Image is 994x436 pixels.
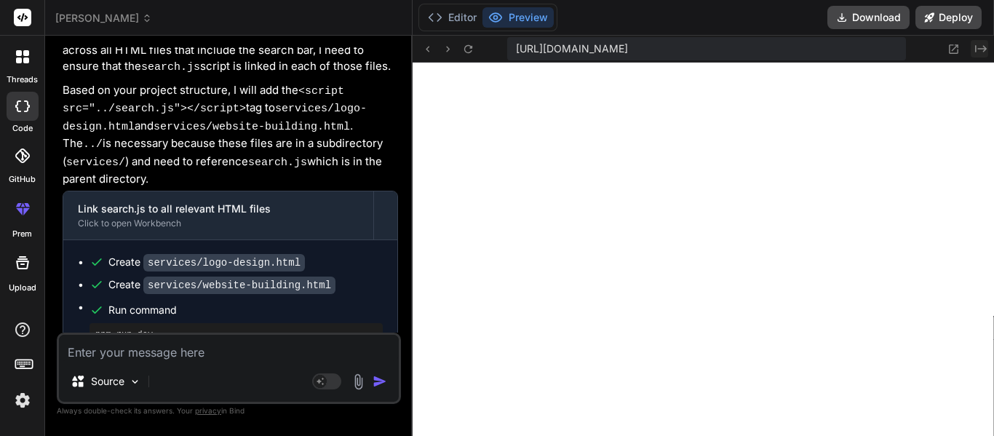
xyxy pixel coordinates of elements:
[108,255,305,270] div: Create
[63,191,373,239] button: Link search.js to all relevant HTML filesClick to open Workbench
[373,374,387,389] img: icon
[141,61,200,74] code: search.js
[78,218,359,229] div: Click to open Workbench
[248,156,307,169] code: search.js
[57,404,401,418] p: Always double-check its answers. Your in Bind
[195,406,221,415] span: privacy
[422,7,482,28] button: Editor
[827,6,910,29] button: Download
[63,103,367,133] code: services/logo-design.html
[129,376,141,388] img: Pick Models
[63,82,398,188] p: Based on your project structure, I will add the tag to and . The is necessary because these files...
[350,373,367,390] img: attachment
[413,63,994,436] iframe: Preview
[12,228,32,240] label: prem
[915,6,982,29] button: Deploy
[154,121,350,133] code: services/website-building.html
[108,277,335,293] div: Create
[143,277,335,294] code: services/website-building.html
[83,138,103,151] code: ../
[10,388,35,413] img: settings
[108,303,383,317] span: Run command
[9,282,36,294] label: Upload
[55,11,152,25] span: [PERSON_NAME]
[7,74,38,86] label: threads
[95,329,377,341] pre: npm run dev
[9,173,36,186] label: GitHub
[143,254,305,271] code: services/logo-design.html
[63,25,398,76] p: Certainly! To make the enhanced search functionality available across all HTML files that include...
[66,156,125,169] code: services/
[12,122,33,135] label: code
[78,202,359,216] div: Link search.js to all relevant HTML files
[482,7,554,28] button: Preview
[516,41,628,56] span: [URL][DOMAIN_NAME]
[91,374,124,389] p: Source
